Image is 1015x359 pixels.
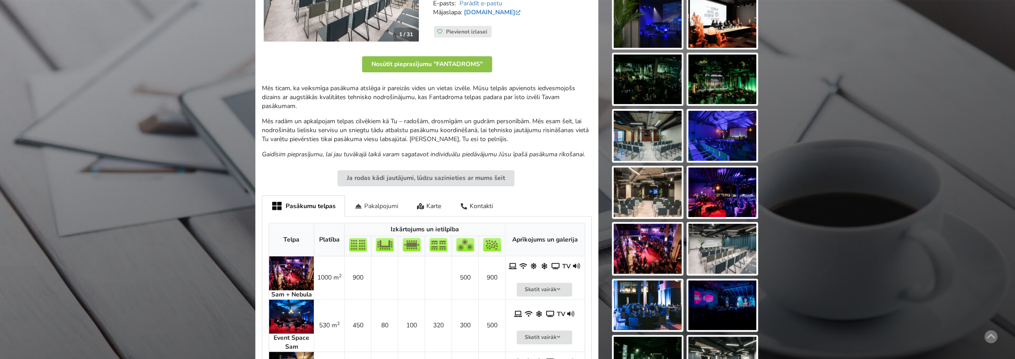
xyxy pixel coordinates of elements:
div: Pasākumu telpas [262,195,345,217]
span: WiFi [519,262,528,271]
span: Projektors un ekrāns [552,262,560,271]
td: 300 [451,299,478,351]
span: Ar skatuvi [514,310,523,318]
strong: Event Space Sam [274,334,309,351]
span: Ar skatuvi [509,262,518,271]
span: Gaisa kondicionieris [535,310,544,318]
strong: TV [562,262,571,271]
img: U-Veids [376,238,394,251]
td: 80 [371,299,398,351]
td: 1000 m [314,256,344,299]
th: Aprīkojums un galerija [505,223,585,256]
em: Gaidīsim pieprasījumu, lai jau tuvākajā laikā varam sagatavot individuālu piedāvājumu Jūsu īpašā ... [262,150,585,159]
td: 500 [478,299,505,351]
button: Skatīt vairāk [517,330,572,344]
span: Pievienot izlasei [446,28,487,35]
td: 900 [344,256,371,299]
th: Platība [314,223,344,256]
th: Telpa [269,223,314,256]
td: 530 m [314,299,344,351]
img: FANTADROMS | Rīga | Pasākumu vieta - galerijas bilde [614,280,682,330]
p: Mēs ticam, ka veiksmīga pasākuma atslēga ir pareizās vides un vietas izvēle. Mūsu telpās apvienot... [262,84,592,111]
a: [DOMAIN_NAME] [464,8,522,17]
img: Pieņemšana [483,238,501,251]
img: FANTADROMS | Rīga | Pasākumu vieta - galerijas bilde [614,111,682,161]
span: WiFi [525,310,534,318]
img: Bankets [456,238,474,251]
span: Iebūvēta audio sistēma [573,262,581,271]
td: 500 [451,256,478,299]
strong: TV [557,310,565,318]
img: Teātris [349,238,367,251]
span: Iebūvēta audio sistēma [567,310,576,318]
img: Klase [430,238,447,251]
th: Izkārtojums un ietilpība [344,223,505,236]
sup: 2 [337,320,340,327]
p: Mēs radām un apkalpojam telpas cilvēkiem kā Tu – radošām, drosmīgām un gudrām personībām. Mēs esa... [262,117,592,144]
img: Pasākumu telpas | Rīga | FANTADROMS | bilde [269,300,314,334]
td: 100 [398,299,425,351]
div: Karte [408,195,451,216]
sup: 2 [339,272,341,279]
img: FANTADROMS | Rīga | Pasākumu vieta - galerijas bilde [688,111,756,161]
img: Sapulce [403,238,421,251]
img: FANTADROMS | Rīga | Pasākumu vieta - galerijas bilde [688,54,756,104]
strong: Sam + Nebula [271,290,312,299]
span: Projektors un ekrāns [546,310,555,318]
img: FANTADROMS | Rīga | Pasākumu vieta - galerijas bilde [614,224,682,274]
div: 1 / 31 [394,28,418,41]
span: Gaisa kondicionieris [541,262,550,271]
img: FANTADROMS | Rīga | Pasākumu vieta - galerijas bilde [688,224,756,274]
img: FANTADROMS | Rīga | Pasākumu vieta - galerijas bilde [688,167,756,217]
td: 900 [478,256,505,299]
button: Nosūtīt pieprasījumu "FANTADROMS" [362,56,492,72]
td: 450 [344,299,371,351]
div: Kontakti [451,195,502,216]
img: Pasākumu telpas | Rīga | FANTADROMS | bilde [269,256,314,290]
img: FANTADROMS | Rīga | Pasākumu vieta - galerijas bilde [688,280,756,330]
div: Pakalpojumi [345,195,408,216]
button: Skatīt vairāk [517,283,572,296]
span: Dabiskais apgaismojums [530,262,539,271]
button: Ja rodas kādi jautājumi, lūdzu sazinieties ar mums šeit [337,170,514,186]
img: FANTADROMS | Rīga | Pasākumu vieta - galerijas bilde [614,54,682,104]
img: FANTADROMS | Rīga | Pasākumu vieta - galerijas bilde [614,167,682,217]
td: 320 [425,299,451,351]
